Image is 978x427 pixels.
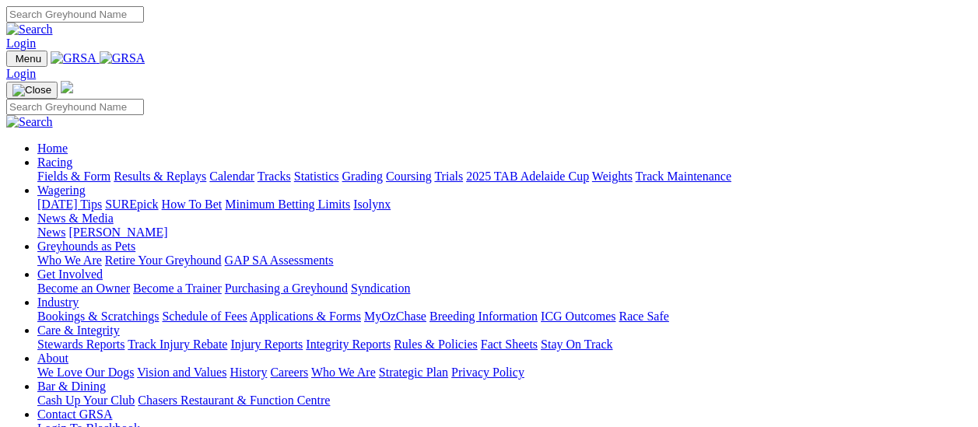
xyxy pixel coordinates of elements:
[37,170,110,183] a: Fields & Form
[6,115,53,129] img: Search
[61,81,73,93] img: logo-grsa-white.png
[37,394,135,407] a: Cash Up Your Club
[16,53,41,65] span: Menu
[128,338,227,351] a: Track Injury Rebate
[270,366,308,379] a: Careers
[37,338,972,352] div: Care & Integrity
[592,170,633,183] a: Weights
[636,170,731,183] a: Track Maintenance
[37,268,103,281] a: Get Involved
[429,310,538,323] a: Breeding Information
[394,338,478,351] a: Rules & Policies
[100,51,145,65] img: GRSA
[258,170,291,183] a: Tracks
[37,338,124,351] a: Stewards Reports
[37,282,130,295] a: Become an Owner
[225,254,334,267] a: GAP SA Assessments
[342,170,383,183] a: Grading
[379,366,448,379] a: Strategic Plan
[37,198,102,211] a: [DATE] Tips
[37,226,972,240] div: News & Media
[105,254,222,267] a: Retire Your Greyhound
[6,6,144,23] input: Search
[619,310,668,323] a: Race Safe
[225,282,348,295] a: Purchasing a Greyhound
[209,170,254,183] a: Calendar
[230,338,303,351] a: Injury Reports
[114,170,206,183] a: Results & Replays
[37,366,134,379] a: We Love Our Dogs
[541,310,615,323] a: ICG Outcomes
[37,212,114,225] a: News & Media
[37,296,79,309] a: Industry
[351,282,410,295] a: Syndication
[37,156,72,169] a: Racing
[37,282,972,296] div: Get Involved
[6,51,47,67] button: Toggle navigation
[294,170,339,183] a: Statistics
[37,254,972,268] div: Greyhounds as Pets
[364,310,426,323] a: MyOzChase
[481,338,538,351] a: Fact Sheets
[37,352,68,365] a: About
[37,170,972,184] div: Racing
[250,310,361,323] a: Applications & Forms
[311,366,376,379] a: Who We Are
[37,184,86,197] a: Wagering
[37,142,68,155] a: Home
[133,282,222,295] a: Become a Trainer
[37,198,972,212] div: Wagering
[230,366,267,379] a: History
[6,99,144,115] input: Search
[6,37,36,50] a: Login
[451,366,524,379] a: Privacy Policy
[6,82,58,99] button: Toggle navigation
[138,394,330,407] a: Chasers Restaurant & Function Centre
[6,67,36,80] a: Login
[225,198,350,211] a: Minimum Betting Limits
[37,324,120,337] a: Care & Integrity
[37,240,135,253] a: Greyhounds as Pets
[37,254,102,267] a: Who We Are
[6,23,53,37] img: Search
[162,310,247,323] a: Schedule of Fees
[12,84,51,96] img: Close
[68,226,167,239] a: [PERSON_NAME]
[37,380,106,393] a: Bar & Dining
[434,170,463,183] a: Trials
[37,408,112,421] a: Contact GRSA
[105,198,158,211] a: SUREpick
[386,170,432,183] a: Coursing
[51,51,96,65] img: GRSA
[37,226,65,239] a: News
[306,338,391,351] a: Integrity Reports
[37,366,972,380] div: About
[37,394,972,408] div: Bar & Dining
[37,310,159,323] a: Bookings & Scratchings
[137,366,226,379] a: Vision and Values
[541,338,612,351] a: Stay On Track
[162,198,223,211] a: How To Bet
[466,170,589,183] a: 2025 TAB Adelaide Cup
[37,310,972,324] div: Industry
[353,198,391,211] a: Isolynx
